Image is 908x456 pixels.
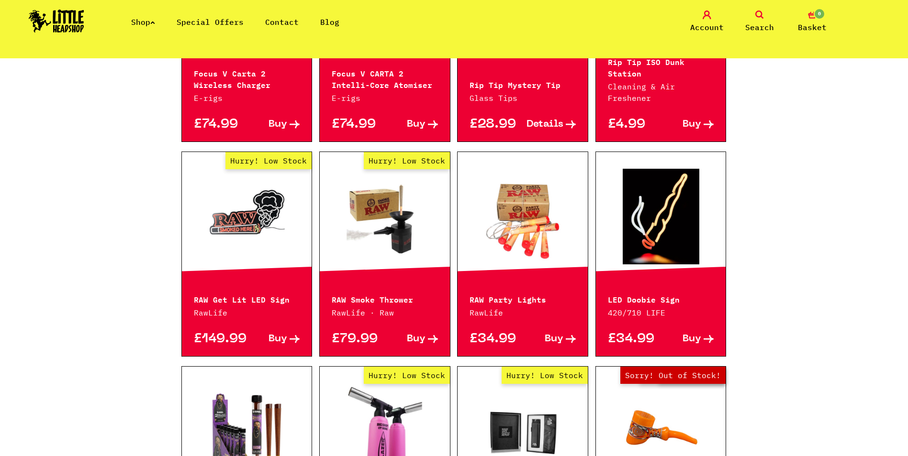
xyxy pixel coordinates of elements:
[332,92,438,104] p: E-rigs
[194,119,247,130] p: £74.99
[332,293,438,304] p: RAW Smoke Thrower
[608,334,661,344] p: £34.99
[523,119,576,130] a: Details
[194,92,300,104] p: E-rigs
[523,334,576,344] a: Buy
[332,307,438,318] p: RawLife · Raw
[798,22,827,33] span: Basket
[608,307,714,318] p: 420/710 LIFE
[194,67,300,90] p: Focus V Carta 2 Wireless Charger
[131,17,155,27] a: Shop
[545,334,563,344] span: Buy
[182,169,312,264] a: Hurry! Low Stock
[407,334,426,344] span: Buy
[364,152,450,169] span: Hurry! Low Stock
[364,367,450,384] span: Hurry! Low Stock
[814,8,825,20] span: 0
[177,17,244,27] a: Special Offers
[385,119,438,130] a: Buy
[320,17,339,27] a: Blog
[194,334,247,344] p: £149.99
[608,55,714,78] p: Rip Tip ISO Dunk Station
[470,78,576,90] p: Rip Tip Mystery Tip
[683,119,701,130] span: Buy
[661,119,714,130] a: Buy
[736,11,784,33] a: Search
[470,334,523,344] p: £34.99
[745,22,774,33] span: Search
[407,119,426,130] span: Buy
[194,307,300,318] p: RawLife
[247,119,300,130] a: Buy
[194,293,300,304] p: RAW Get Lit LED Sign
[269,119,287,130] span: Buy
[29,10,84,33] img: Little Head Shop Logo
[470,119,523,130] p: £28.99
[385,334,438,344] a: Buy
[661,334,714,344] a: Buy
[527,119,563,130] span: Details
[683,334,701,344] span: Buy
[265,17,299,27] a: Contact
[332,119,385,130] p: £74.99
[269,334,287,344] span: Buy
[332,334,385,344] p: £79.99
[470,293,576,304] p: RAW Party Lights
[620,367,726,384] span: Sorry! Out of Stock!
[690,22,724,33] span: Account
[470,307,576,318] p: RawLife
[225,152,312,169] span: Hurry! Low Stock
[608,81,714,104] p: Cleaning & Air Freshener
[608,119,661,130] p: £4.99
[332,67,438,90] p: Focus V CARTA 2 Intelli-Core Atomiser
[470,92,576,104] p: Glass Tips
[788,11,836,33] a: 0 Basket
[502,367,588,384] span: Hurry! Low Stock
[247,334,300,344] a: Buy
[320,169,450,264] a: Hurry! Low Stock
[608,293,714,304] p: LED Doobie Sign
